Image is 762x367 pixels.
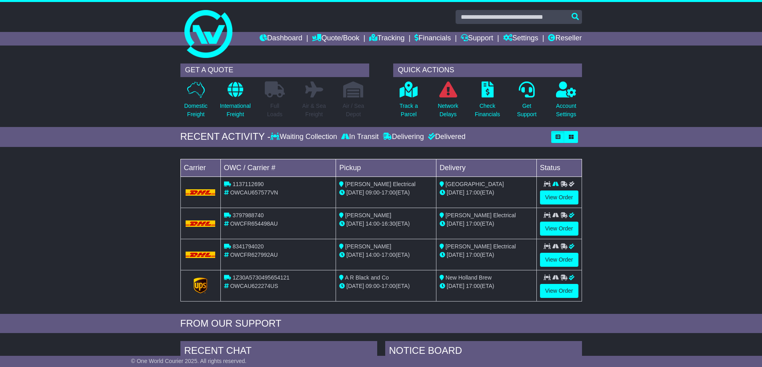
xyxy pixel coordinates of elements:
a: View Order [540,284,578,298]
div: FROM OUR SUPPORT [180,318,582,329]
div: (ETA) [440,251,533,259]
span: 17:00 [466,220,480,227]
a: Track aParcel [399,81,418,123]
span: [PERSON_NAME] Electrical [345,181,416,187]
span: 14:00 [366,220,380,227]
span: [PERSON_NAME] [345,212,391,218]
p: Account Settings [556,102,576,119]
a: Financials [414,32,451,46]
td: Pickup [336,159,436,177]
p: Network Delays [438,102,458,119]
a: Quote/Book [312,32,359,46]
div: - (ETA) [339,282,433,290]
a: View Order [540,190,578,204]
td: Status [536,159,582,177]
td: Delivery [436,159,536,177]
div: - (ETA) [339,251,433,259]
a: Settings [503,32,538,46]
div: RECENT CHAT [180,341,377,363]
div: - (ETA) [339,188,433,197]
p: Track a Parcel [400,102,418,119]
span: 17:00 [466,283,480,289]
img: DHL.png [186,189,216,196]
div: Delivering [381,133,426,141]
span: [DATE] [447,283,464,289]
div: QUICK ACTIONS [393,63,582,77]
a: DomesticFreight [184,81,208,123]
a: View Order [540,253,578,267]
span: [DATE] [447,220,464,227]
span: [DATE] [346,283,364,289]
div: (ETA) [440,282,533,290]
div: Delivered [426,133,466,141]
a: Support [461,32,493,46]
div: NOTICE BOARD [385,341,582,363]
span: 14:00 [366,252,380,258]
span: 1Z30A5730495654121 [232,274,289,281]
span: OWCAU657577VN [230,189,278,196]
span: [GEOGRAPHIC_DATA] [446,181,504,187]
span: OWCAU622274US [230,283,278,289]
img: DHL.png [186,220,216,227]
div: In Transit [339,133,381,141]
a: Tracking [369,32,404,46]
a: AccountSettings [556,81,577,123]
td: Carrier [180,159,220,177]
span: 17:00 [466,252,480,258]
span: OWCFR627992AU [230,252,278,258]
div: (ETA) [440,188,533,197]
span: © One World Courier 2025. All rights reserved. [131,358,247,364]
div: RECENT ACTIVITY - [180,131,271,143]
span: [DATE] [447,252,464,258]
a: View Order [540,222,578,236]
span: 17:00 [382,189,396,196]
span: New Holland Brew [446,274,492,281]
p: Check Financials [475,102,500,119]
span: 09:00 [366,283,380,289]
a: Dashboard [260,32,302,46]
img: GetCarrierServiceLogo [194,278,207,294]
span: 1137112690 [232,181,264,187]
span: 16:30 [382,220,396,227]
td: OWC / Carrier # [220,159,336,177]
span: [PERSON_NAME] [345,243,391,250]
img: DHL.png [186,252,216,258]
p: Get Support [517,102,536,119]
span: [DATE] [447,189,464,196]
a: GetSupport [516,81,537,123]
p: Domestic Freight [184,102,207,119]
p: Full Loads [265,102,285,119]
a: Reseller [548,32,582,46]
a: CheckFinancials [474,81,500,123]
span: 17:00 [382,283,396,289]
span: OWCFR654498AU [230,220,278,227]
span: 17:00 [466,189,480,196]
div: (ETA) [440,220,533,228]
span: 3797988740 [232,212,264,218]
span: 17:00 [382,252,396,258]
div: Waiting Collection [270,133,339,141]
div: - (ETA) [339,220,433,228]
span: [DATE] [346,220,364,227]
span: [PERSON_NAME] Electrical [446,212,516,218]
p: International Freight [220,102,251,119]
p: Air & Sea Freight [302,102,326,119]
div: GET A QUOTE [180,63,369,77]
span: [DATE] [346,252,364,258]
p: Air / Sea Depot [343,102,364,119]
a: NetworkDelays [437,81,458,123]
span: [PERSON_NAME] Electrical [446,243,516,250]
span: A R Black and Co [345,274,389,281]
span: 8341794020 [232,243,264,250]
a: InternationalFreight [220,81,251,123]
span: [DATE] [346,189,364,196]
span: 09:00 [366,189,380,196]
